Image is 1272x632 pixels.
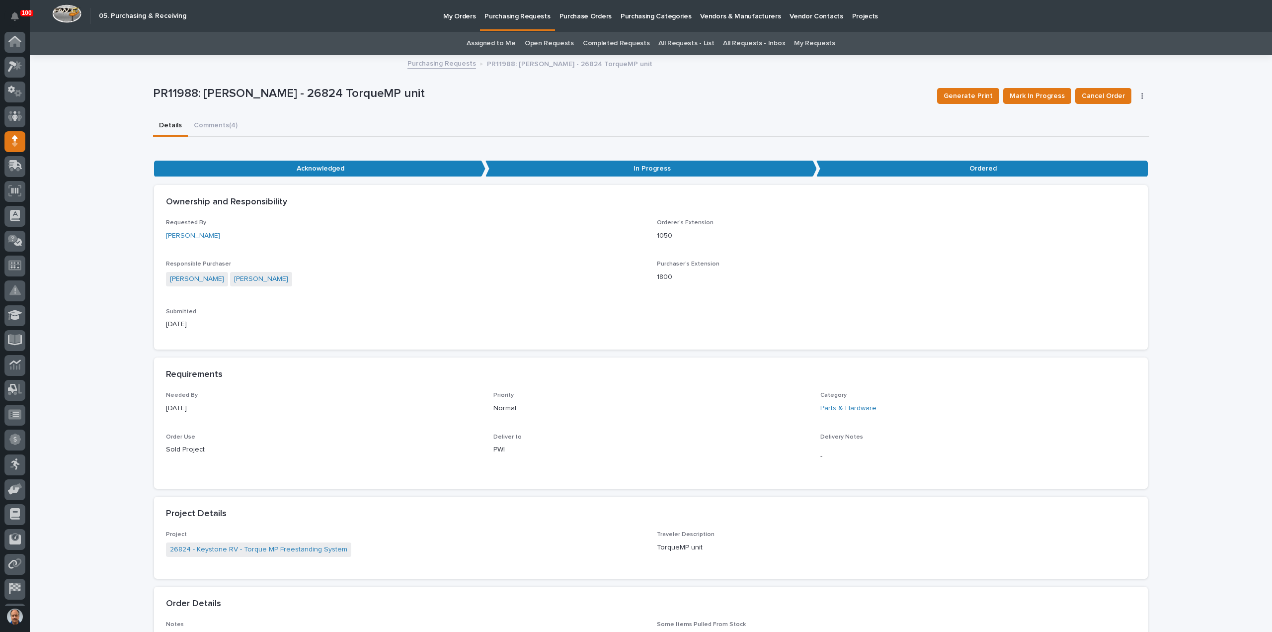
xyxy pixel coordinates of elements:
span: Priority [493,392,514,398]
a: My Requests [794,32,835,55]
button: users-avatar [4,606,25,627]
span: Traveler Description [657,532,715,538]
p: Acknowledged [154,161,485,177]
span: Order Use [166,434,195,440]
h2: Order Details [166,599,221,610]
button: Generate Print [937,88,999,104]
a: [PERSON_NAME] [170,274,224,284]
a: Purchasing Requests [407,57,476,69]
span: Cancel Order [1082,90,1125,102]
span: Project [166,532,187,538]
p: [DATE] [166,403,481,414]
button: Mark In Progress [1003,88,1071,104]
a: All Requests - List [658,32,714,55]
span: Some Items Pulled From Stock [657,622,746,628]
span: Notes [166,622,184,628]
a: Parts & Hardware [820,403,876,414]
h2: 05. Purchasing & Receiving [99,12,186,20]
p: TorqueMP unit [657,542,1136,553]
span: Category [820,392,847,398]
a: Assigned to Me [467,32,516,55]
button: Notifications [4,6,25,27]
span: Submitted [166,309,196,315]
h2: Ownership and Responsibility [166,197,287,208]
p: PR11988: [PERSON_NAME] - 26824 TorqueMP unit [487,58,652,69]
span: Responsible Purchaser [166,261,231,267]
span: Delivery Notes [820,434,863,440]
a: [PERSON_NAME] [166,231,220,241]
button: Details [153,116,188,137]
p: 100 [22,9,32,16]
div: Notifications100 [12,12,25,28]
p: PWI [493,445,809,455]
span: Mark In Progress [1010,90,1065,102]
p: [DATE] [166,319,645,330]
p: Sold Project [166,445,481,455]
button: Cancel Order [1075,88,1131,104]
span: Requested By [166,220,206,226]
span: Purchaser's Extension [657,261,719,267]
p: In Progress [485,161,817,177]
p: PR11988: [PERSON_NAME] - 26824 TorqueMP unit [153,87,930,101]
a: Open Requests [525,32,574,55]
span: Generate Print [944,90,993,102]
img: Workspace Logo [52,4,81,23]
p: 1050 [657,231,1136,241]
a: [PERSON_NAME] [234,274,288,284]
a: All Requests - Inbox [723,32,785,55]
p: Ordered [816,161,1148,177]
span: Needed By [166,392,198,398]
p: 1800 [657,272,1136,282]
span: Deliver to [493,434,522,440]
h2: Requirements [166,369,223,380]
p: Normal [493,403,809,414]
p: - [820,451,1136,462]
span: Orderer's Extension [657,220,714,226]
a: Completed Requests [583,32,649,55]
h2: Project Details [166,509,227,520]
button: Comments (4) [188,116,243,137]
a: 26824 - Keystone RV - Torque MP Freestanding System [170,544,347,555]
